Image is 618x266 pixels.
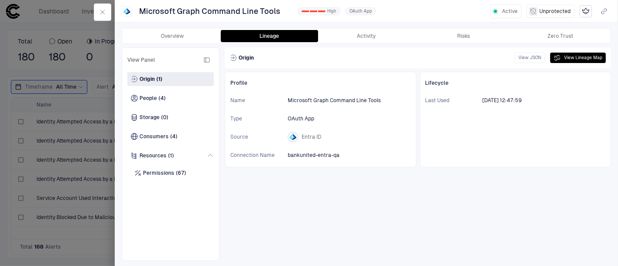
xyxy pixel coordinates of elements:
span: View Panel [127,57,155,63]
div: 1 [310,10,317,12]
button: Entra ID [286,130,333,144]
span: (1) [168,152,174,159]
span: Microsoft Graph Command Line Tools [139,6,280,17]
span: Type [230,115,282,122]
span: Origin [239,54,254,61]
span: Microsoft Graph Command Line Tools [288,97,381,104]
span: (1) [156,76,162,83]
div: Mark as Crown Jewel [580,5,592,17]
div: Entra ID [289,133,296,140]
button: View JSON [515,53,545,63]
span: OAuth App [349,8,372,14]
span: bankunited-entra-qa [288,152,339,159]
div: Lifecycle [425,77,606,89]
span: Resources [140,152,166,159]
button: OAuth App [286,112,326,126]
div: 0 [302,10,309,12]
span: Last Used [425,97,478,104]
button: Microsoft Graph Command Line Tools [137,4,292,18]
span: Unprotected [539,8,571,15]
button: 9/10/2025 16:47:59 (GMT+00:00 UTC) [481,93,534,107]
div: Entra ID [123,8,130,15]
button: Microsoft Graph Command Line Tools [286,93,393,107]
button: bankunited-entra-qa [286,148,352,162]
span: Storage [140,114,159,121]
span: (0) [161,114,168,121]
span: Origin [140,76,155,83]
div: 9/10/2025 16:47:59 (GMT+00:00 UTC) [483,97,522,104]
button: Overview [124,30,221,42]
div: Resources(1) [127,149,214,163]
span: OAuth App [288,115,314,122]
button: View Lineage Map [550,53,606,63]
span: Name [230,97,282,104]
span: Permissions [143,170,174,176]
button: Activity [318,30,415,42]
span: Consumers [140,133,169,140]
span: Entra ID [302,133,321,140]
button: Lineage [221,30,318,42]
span: High [327,8,336,14]
span: (4) [159,95,166,102]
div: Zero Trust [548,33,573,40]
span: (4) [170,133,177,140]
div: Profile [230,77,411,89]
span: (67) [176,170,186,176]
div: 2 [318,10,326,12]
span: [DATE] 12:47:59 [483,97,522,104]
span: Source [230,133,282,140]
span: People [140,95,157,102]
div: Risks [457,33,470,40]
span: Active [502,8,518,15]
span: Connection Name [230,152,282,159]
